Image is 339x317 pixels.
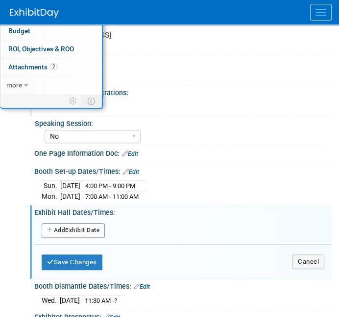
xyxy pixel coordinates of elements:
a: Edit [122,150,138,157]
td: Sun. [42,181,60,191]
span: 7:00 AM - 11:00 AM [85,193,139,200]
td: Personalize Event Tab Strip [65,95,82,107]
div: Complimentary Registrations: [34,85,332,98]
button: Save Changes [42,254,102,270]
span: ? [114,297,117,304]
td: [DATE] [60,181,80,191]
span: 2 [50,63,57,70]
span: 4:00 PM - 9:00 PM [85,182,135,190]
a: more [0,77,102,94]
a: Budget [0,22,102,40]
div: Exhibit Hall Dates/Times: [34,205,332,217]
span: 11:30 AM - [85,297,117,304]
td: [DATE] [60,191,80,201]
button: Cancel [292,254,324,269]
div: Booth Dismantle Dates/Times: [34,279,332,292]
span: ROI, Objectives & ROO [8,45,74,53]
div: One Page Information Doc: [34,146,332,159]
td: Wed. [42,296,60,306]
button: Menu [310,4,332,21]
div: Booth Size: [34,55,332,67]
pre: [STREET_ADDRESS] [45,31,321,40]
a: Edit [134,283,150,290]
td: Toggle Event Tabs [82,95,102,107]
img: ExhibitDay [10,8,59,18]
div: Speaking Session: [35,116,327,128]
span: more [6,81,22,89]
div: 8x10; 8' table [42,66,324,81]
div: 5 [42,97,324,112]
a: Edit [123,169,139,175]
span: Budget [8,27,30,35]
td: [DATE] [60,296,80,306]
span: Attachments [8,63,57,71]
div: Booth Set-up Dates/Times: [34,164,332,177]
a: ROI, Objectives & ROO [0,41,102,58]
button: AddExhibit Date [42,223,105,238]
td: Mon. [42,191,60,201]
a: Attachments2 [0,59,102,76]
